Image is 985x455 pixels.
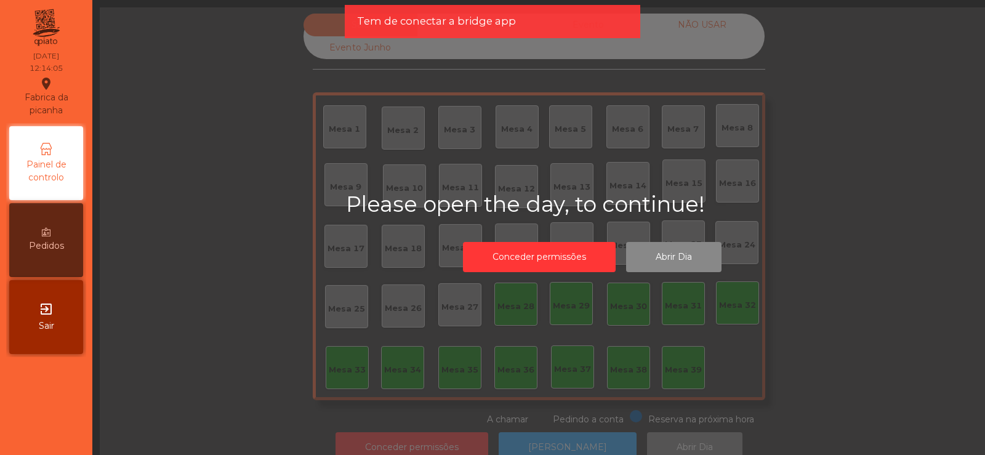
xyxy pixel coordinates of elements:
button: Abrir Dia [626,242,722,272]
button: Conceder permissões [463,242,616,272]
i: exit_to_app [39,302,54,316]
span: Sair [39,320,54,332]
span: Painel de controlo [12,158,80,184]
span: Tem de conectar a bridge app [357,14,516,29]
div: Fabrica da picanha [10,76,82,117]
img: qpiato [31,6,61,49]
span: Pedidos [29,240,64,252]
div: [DATE] [33,50,59,62]
h2: Please open the day, to continue! [346,191,838,217]
div: 12:14:05 [30,63,63,74]
i: location_on [39,76,54,91]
